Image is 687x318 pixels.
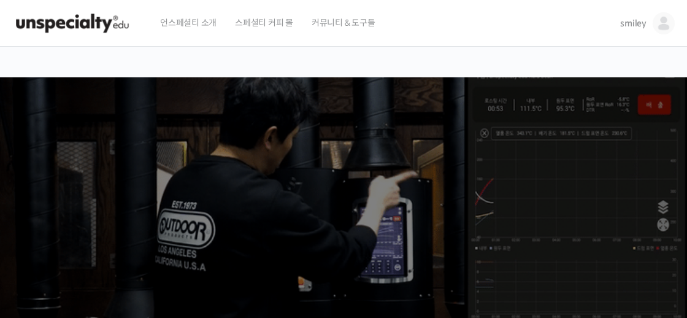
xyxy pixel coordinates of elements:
[12,176,675,238] p: [PERSON_NAME]을 다하는 당신을 위해, 최고와 함께 만든 커피 클래스
[12,243,675,260] p: 시간과 장소에 구애받지 않고, 검증된 커리큘럼으로
[620,18,647,29] span: smiley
